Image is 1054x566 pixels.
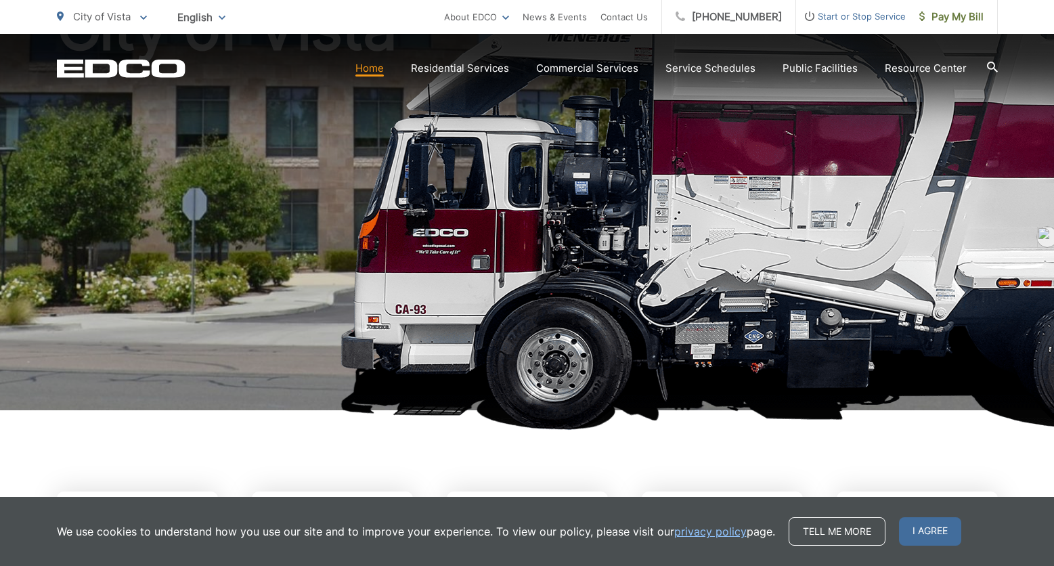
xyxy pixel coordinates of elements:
span: City of Vista [73,10,131,23]
a: Residential Services [411,60,509,77]
p: We use cookies to understand how you use our site and to improve your experience. To view our pol... [57,523,775,540]
a: Public Facilities [783,60,858,77]
span: Pay My Bill [919,9,984,25]
a: About EDCO [444,9,509,25]
a: privacy policy [674,523,747,540]
span: I agree [899,517,961,546]
a: News & Events [523,9,587,25]
a: Commercial Services [536,60,638,77]
span: English [167,5,236,29]
a: Tell me more [789,517,885,546]
a: Service Schedules [665,60,755,77]
a: Contact Us [600,9,648,25]
a: Resource Center [885,60,967,77]
a: EDCD logo. Return to the homepage. [57,59,185,78]
a: Home [355,60,384,77]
